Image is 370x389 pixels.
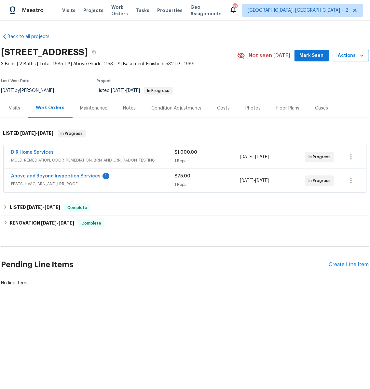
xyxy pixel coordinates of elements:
[315,105,328,111] div: Cases
[62,7,75,14] span: Visits
[277,105,300,111] div: Floor Plans
[11,150,54,155] a: DIR Home Services
[111,88,140,93] span: -
[308,177,333,184] span: In Progress
[300,52,324,60] span: Mark Seen
[217,105,230,111] div: Costs
[1,88,15,93] span: [DATE]
[157,7,183,14] span: Properties
[45,205,60,210] span: [DATE]
[1,61,237,67] span: 3 Beds | 2 Baths | Total: 1685 ft² | Above Grade: 1153 ft² | Basement Finished: 532 ft² | 1989
[240,154,269,160] span: -
[59,221,74,225] span: [DATE]
[79,220,104,227] span: Complete
[1,49,88,56] h2: [STREET_ADDRESS]
[111,88,125,93] span: [DATE]
[152,105,202,111] div: Condition Adjustments
[255,155,269,159] span: [DATE]
[175,150,198,155] span: $1,000.00
[11,181,175,187] span: PESTS, HVAC, BRN_AND_LRR, ROOF
[1,33,64,40] a: Back to all projects
[22,7,44,14] span: Maestro
[9,105,21,111] div: Visits
[175,181,240,188] div: 1 Repair
[36,105,65,111] div: Work Orders
[123,105,136,111] div: Notes
[103,173,109,179] div: 1
[83,7,103,14] span: Projects
[175,174,191,178] span: $75.00
[27,205,60,210] span: -
[111,4,128,17] span: Work Orders
[190,4,222,17] span: Geo Assignments
[136,8,149,13] span: Tasks
[248,7,348,14] span: [GEOGRAPHIC_DATA], [GEOGRAPHIC_DATA] + 2
[1,200,369,215] div: LISTED [DATE]-[DATE]Complete
[80,105,108,111] div: Maintenance
[21,131,54,136] span: -
[255,178,269,183] span: [DATE]
[240,155,254,159] span: [DATE]
[65,204,90,211] span: Complete
[38,131,54,136] span: [DATE]
[1,79,30,83] span: Last Visit Date
[88,46,100,58] button: Copy Address
[175,158,240,164] div: 1 Repair
[1,250,329,280] h2: Pending Line Items
[11,174,101,178] a: Above and Beyond Inspection Services
[41,221,57,225] span: [DATE]
[97,79,111,83] span: Project
[249,52,291,59] span: Not seen [DATE]
[10,219,74,227] h6: RENOVATION
[233,4,237,10] div: 77
[1,280,369,286] div: No line items.
[11,157,175,163] span: MOLD_REMEDIATION, ODOR_REMEDIATION, BRN_AND_LRR, RADON_TESTING
[338,52,364,60] span: Actions
[240,177,269,184] span: -
[27,205,43,210] span: [DATE]
[41,221,74,225] span: -
[58,130,86,137] span: In Progress
[10,204,60,212] h6: LISTED
[1,87,62,95] div: by [PERSON_NAME]
[308,154,333,160] span: In Progress
[1,215,369,231] div: RENOVATION [DATE]-[DATE]Complete
[21,131,36,136] span: [DATE]
[329,262,369,268] div: Create Line Item
[240,178,254,183] span: [DATE]
[97,88,173,93] span: Listed
[1,123,369,144] div: LISTED [DATE]-[DATE]In Progress
[333,50,369,62] button: Actions
[295,50,329,62] button: Mark Seen
[246,105,261,111] div: Photos
[145,89,172,93] span: In Progress
[3,130,54,137] h6: LISTED
[127,88,140,93] span: [DATE]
